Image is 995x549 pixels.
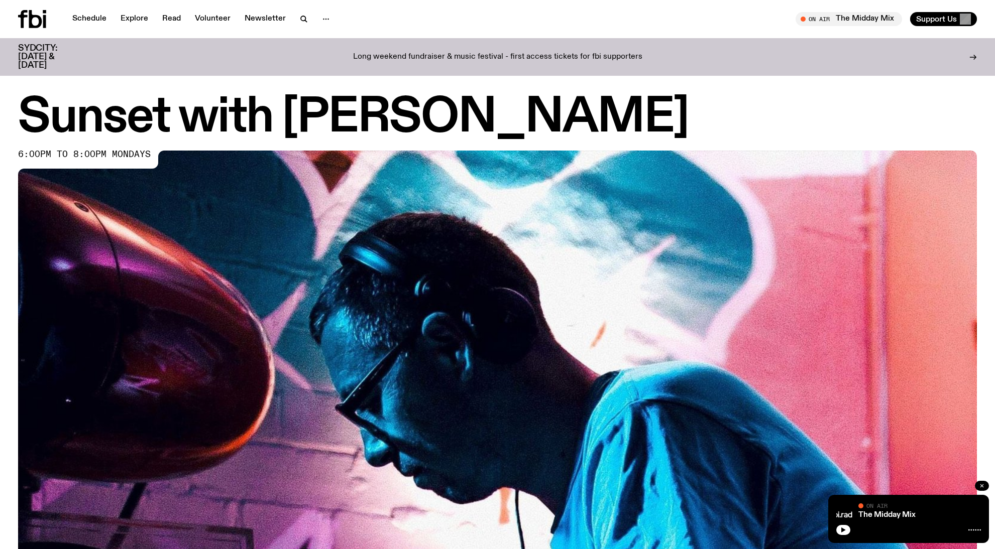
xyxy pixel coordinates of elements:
a: Read [156,12,187,26]
a: The Midday Mix [858,511,916,519]
h1: Sunset with [PERSON_NAME] [18,95,977,141]
span: On Air [866,502,888,509]
a: Explore [115,12,154,26]
span: Support Us [916,15,957,24]
button: Support Us [910,12,977,26]
p: Long weekend fundraiser & music festival - first access tickets for fbi supporters [353,53,642,62]
h3: SYDCITY: [DATE] & [DATE] [18,44,82,70]
a: Volunteer [189,12,237,26]
a: Schedule [66,12,113,26]
button: On AirThe Midday Mix [796,12,902,26]
span: 6:00pm to 8:00pm mondays [18,151,151,159]
a: Newsletter [239,12,292,26]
